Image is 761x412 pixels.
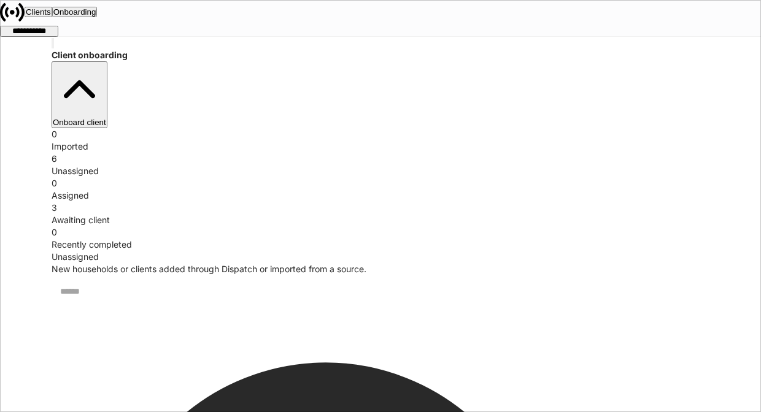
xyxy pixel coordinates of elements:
div: Onboarding [53,8,96,16]
div: Unassigned [52,251,709,263]
h4: Client onboarding [52,49,709,61]
div: Imported [52,140,709,153]
div: 0 [52,177,709,189]
div: Unassigned [52,165,709,177]
div: 0Imported [52,128,709,153]
div: 0 [52,226,709,238]
div: 0Assigned [52,177,709,202]
button: Onboarding [52,7,98,17]
div: 0 [52,128,709,140]
div: New households or clients added through Dispatch or imported from a source. [52,263,709,275]
div: 0Recently completed [52,226,709,251]
button: Onboard client [52,61,107,128]
div: 6Unassigned [52,153,709,177]
div: 3Awaiting client [52,202,709,226]
div: 3 [52,202,709,214]
div: 6 [52,153,709,165]
div: Onboard client [53,63,106,127]
div: Recently completed [52,238,709,251]
button: Clients [25,7,52,17]
div: Awaiting client [52,214,709,226]
div: Clients [26,8,51,16]
div: Assigned [52,189,709,202]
